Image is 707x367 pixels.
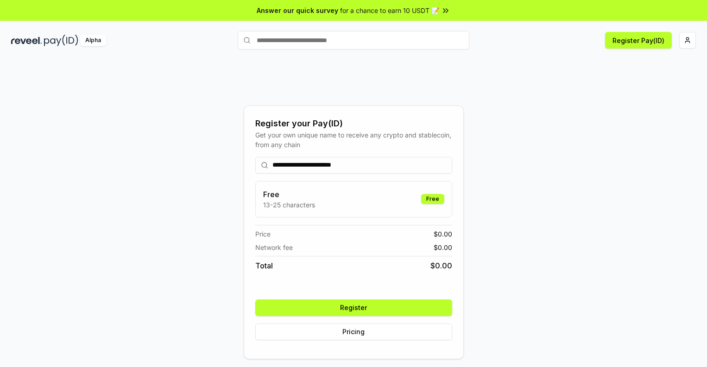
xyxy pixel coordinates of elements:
[255,130,452,149] div: Get your own unique name to receive any crypto and stablecoin, from any chain
[434,229,452,239] span: $ 0.00
[80,35,106,46] div: Alpha
[340,6,439,15] span: for a chance to earn 10 USDT 📝
[421,194,444,204] div: Free
[263,200,315,210] p: 13-25 characters
[255,229,271,239] span: Price
[257,6,338,15] span: Answer our quick survey
[434,243,452,252] span: $ 0.00
[255,117,452,130] div: Register your Pay(ID)
[11,35,42,46] img: reveel_dark
[255,260,273,271] span: Total
[255,243,293,252] span: Network fee
[255,299,452,316] button: Register
[44,35,78,46] img: pay_id
[605,32,672,49] button: Register Pay(ID)
[255,323,452,340] button: Pricing
[263,189,315,200] h3: Free
[430,260,452,271] span: $ 0.00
